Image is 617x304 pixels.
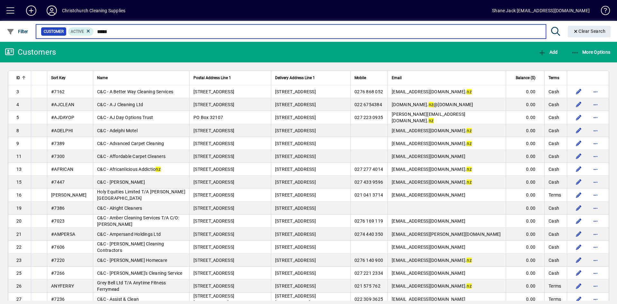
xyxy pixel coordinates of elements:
span: Terms [549,192,561,198]
span: 16 [16,192,22,198]
div: Shane Jack [EMAIL_ADDRESS][DOMAIN_NAME] [492,5,590,16]
span: [STREET_ADDRESS] [275,167,316,172]
span: [EMAIL_ADDRESS][DOMAIN_NAME] [392,244,465,250]
span: #7266 [51,271,65,276]
span: Postal Address Line 1 [193,74,231,81]
span: [STREET_ADDRESS] [193,192,234,198]
mat-chip: Activation Status: Active [68,27,94,36]
span: C&C - A Better Way Cleaning Services [97,89,173,94]
span: PO Box 32107 [193,115,223,120]
span: [STREET_ADDRESS] [193,258,234,263]
span: 0274 440 350 [354,232,383,237]
span: C&C - [PERSON_NAME] Homecare [97,258,167,263]
span: 27 [16,297,22,302]
button: More options [590,268,601,278]
span: Holy Equities Limited T/A [PERSON_NAME][GEOGRAPHIC_DATA] [97,189,185,201]
td: 0.00 [506,137,544,150]
em: nz [467,167,472,172]
td: 0.00 [506,163,544,176]
button: Edit [574,255,584,265]
span: [EMAIL_ADDRESS][DOMAIN_NAME]. [392,89,472,94]
span: Cash [549,244,559,250]
span: #ADELPHI [51,128,73,133]
div: Mobile [354,74,384,81]
span: Balance ($) [516,74,535,81]
div: Balance ($) [510,74,541,81]
span: Cash [549,153,559,160]
span: Cash [549,231,559,237]
button: Edit [574,138,584,149]
span: [STREET_ADDRESS] [193,218,234,224]
span: [EMAIL_ADDRESS][DOMAIN_NAME]. [392,258,472,263]
td: 0.00 [506,124,544,137]
span: [STREET_ADDRESS] [193,206,234,211]
span: [STREET_ADDRESS] [193,244,234,250]
button: Edit [574,281,584,291]
span: Cash [549,127,559,134]
span: [STREET_ADDRESS] [193,128,234,133]
button: Profile [41,5,62,16]
em: nz [467,141,472,146]
span: 027 221 2334 [354,271,383,276]
span: [STREET_ADDRESS] [275,244,316,250]
button: More options [590,229,601,239]
td: 0.00 [506,150,544,163]
span: [STREET_ADDRESS] [193,283,234,289]
em: nz [467,89,472,94]
em: nz [429,102,434,107]
span: Cash [549,218,559,224]
span: C&C - Adelphi Motel [97,128,138,133]
span: #7220 [51,258,65,263]
span: [DOMAIN_NAME]. @[DOMAIN_NAME] [392,102,473,107]
span: ID [16,74,20,81]
span: #7023 [51,218,65,224]
button: Edit [574,87,584,97]
span: Cash [549,179,559,185]
td: 0.00 [506,189,544,202]
span: [STREET_ADDRESS] [275,283,316,289]
div: ID [16,74,27,81]
span: #AJCLEAN [51,102,74,107]
span: [EMAIL_ADDRESS][DOMAIN_NAME]. [392,128,472,133]
span: #7389 [51,141,65,146]
span: 25 [16,271,22,276]
span: #7300 [51,154,65,159]
span: 0276 868 052 [354,89,383,94]
span: C&C - Assist & Clean [97,297,139,302]
span: Email [392,74,402,81]
span: [EMAIL_ADDRESS][DOMAIN_NAME] [392,154,465,159]
span: Delivery Address Line 1 [275,74,315,81]
span: Grey Bell Ltd T/A Anytime Fitness Ferrymead [97,280,166,292]
span: C&C - A J Cleaning Ltd [97,102,143,107]
button: More options [590,112,601,123]
button: More options [590,255,601,265]
span: C&C - Advanced Carpet Cleaning [97,141,164,146]
span: C&C - Affordable Carpet Cleaners [97,154,165,159]
button: More options [590,216,601,226]
span: [STREET_ADDRESS] [193,167,234,172]
button: Edit [574,112,584,123]
span: Cash [549,101,559,108]
button: More options [590,281,601,291]
span: #7386 [51,206,65,211]
span: [STREET_ADDRESS] [275,154,316,159]
span: [EMAIL_ADDRESS][PERSON_NAME][DOMAIN_NAME] [392,232,501,237]
td: 0.00 [506,280,544,293]
span: [STREET_ADDRESS] [275,128,316,133]
span: 5 [16,115,19,120]
em: nz [156,167,161,172]
span: Cash [549,205,559,211]
span: [EMAIL_ADDRESS][DOMAIN_NAME] [392,192,465,198]
span: [EMAIL_ADDRESS][DOMAIN_NAME] [392,218,465,224]
span: [PERSON_NAME] [51,192,86,198]
span: 021 575 762 [354,283,380,289]
em: nz [467,180,472,185]
em: nz [429,118,434,123]
button: Edit [574,99,584,110]
span: [STREET_ADDRESS] [193,271,234,276]
span: 0276 169 119 [354,218,383,224]
span: Cash [549,140,559,147]
button: Edit [574,229,584,239]
button: Edit [574,216,584,226]
span: ANYFERRY [51,283,74,289]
